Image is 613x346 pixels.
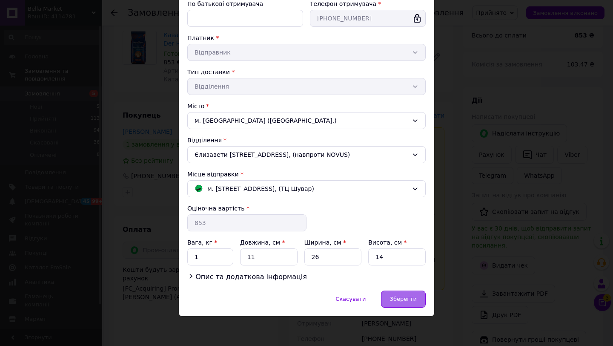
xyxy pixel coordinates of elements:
label: Оціночна вартість [187,205,244,212]
div: Платник [187,34,426,42]
div: Місто [187,102,426,110]
span: Скасувати [335,296,366,302]
label: Висота, см [368,239,407,246]
div: Тип доставки [187,68,426,76]
span: м. [STREET_ADDRESS], (ТЦ Шувар) [207,184,314,193]
span: Зберегти [390,296,417,302]
label: По батькові отримувача [187,0,263,7]
input: +380 [310,10,426,27]
label: Довжина, см [240,239,285,246]
label: Телефон отримувача [310,0,376,7]
div: Відділення [187,136,426,144]
div: м. [GEOGRAPHIC_DATA] ([GEOGRAPHIC_DATA].) [187,112,426,129]
div: Місце відправки [187,170,426,179]
label: Вага, кг [187,239,217,246]
label: Ширина, см [304,239,346,246]
span: Опис та додаткова інформація [195,273,307,281]
div: Єлизавети [STREET_ADDRESS], (навпроти NOVUS) [187,146,426,163]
